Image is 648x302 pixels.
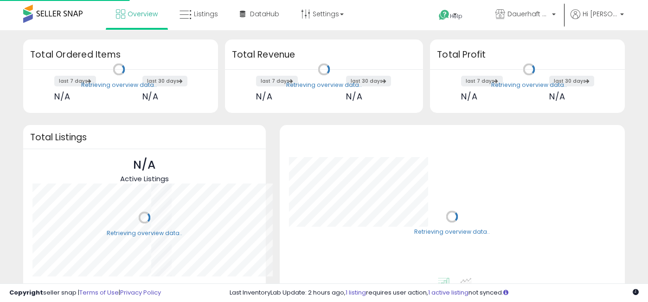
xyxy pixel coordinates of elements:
div: Retrieving overview data.. [286,81,362,89]
a: Hi [PERSON_NAME] [571,9,624,30]
span: Dauerhaft Distributors [507,9,549,19]
span: DataHub [250,9,279,19]
div: seller snap | | [9,289,161,297]
div: Retrieving overview data.. [491,81,567,89]
div: Retrieving overview data.. [81,81,157,89]
span: Hi [PERSON_NAME] [583,9,617,19]
div: Retrieving overview data.. [414,228,490,236]
strong: Copyright [9,288,43,297]
i: Get Help [438,9,450,21]
span: Overview [128,9,158,19]
span: Help [450,12,462,20]
span: Listings [194,9,218,19]
a: Help [431,2,481,30]
div: Retrieving overview data.. [107,229,182,237]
